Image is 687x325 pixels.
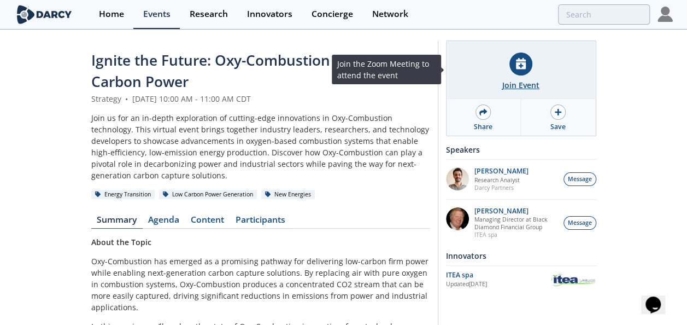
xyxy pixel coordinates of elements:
[91,93,430,105] div: Strategy [DATE] 10:00 AM - 11:00 AM CDT
[568,219,592,228] span: Message
[143,216,185,229] a: Agenda
[91,190,155,200] div: Energy Transition
[446,167,469,190] img: e78dc165-e339-43be-b819-6f39ce58aec6
[190,10,228,19] div: Research
[502,79,539,91] div: Join Event
[550,272,596,288] img: ITEA spa
[446,207,469,230] img: 5c882eca-8b14-43be-9dc2-518e113e9a37
[91,256,430,313] p: Oxy-Combustion has emerged as a promising pathway for delivering low-carbon firm power while enab...
[124,94,130,104] span: •
[159,190,257,200] div: Low Carbon Power Generation
[15,5,74,24] img: logo-wide.svg
[91,216,143,229] a: Summary
[641,281,676,314] iframe: chat widget
[474,216,557,231] p: Managing Director at Black Diamond Financial Group
[446,270,550,280] div: ITEA spa
[474,122,492,132] div: Share
[558,4,650,25] input: Advanced Search
[91,50,390,91] span: Ignite the Future: Oxy-Combustion for Low-Carbon Power
[99,10,124,19] div: Home
[657,7,673,22] img: Profile
[474,231,557,239] p: ITEA spa
[446,270,596,289] a: ITEA spa Updated[DATE] ITEA spa
[230,216,291,229] a: Participants
[143,10,171,19] div: Events
[91,112,430,181] div: Join us for an in-depth exploration of cutting-edge innovations in Oxy-Combustion technology. Thi...
[91,237,151,247] strong: About the Topic
[446,140,596,159] div: Speakers
[568,175,592,184] span: Message
[446,280,550,289] div: Updated [DATE]
[474,184,529,191] p: Darcy Partners
[563,216,596,230] button: Message
[446,246,596,265] div: Innovators
[474,207,557,215] p: [PERSON_NAME]
[312,10,353,19] div: Concierge
[550,122,566,132] div: Save
[261,190,315,200] div: New Energies
[474,167,529,175] p: [PERSON_NAME]
[563,172,596,186] button: Message
[372,10,408,19] div: Network
[185,216,230,229] a: Content
[247,10,292,19] div: Innovators
[474,176,529,184] p: Research Analyst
